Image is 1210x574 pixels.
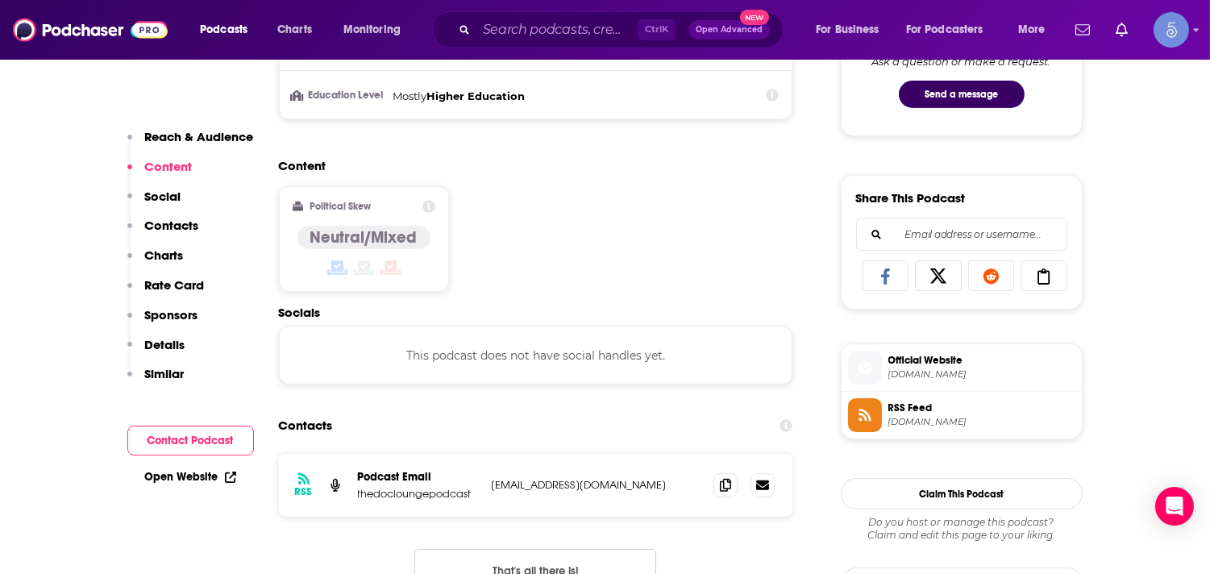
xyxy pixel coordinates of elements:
a: Show notifications dropdown [1109,16,1134,44]
h2: Contacts [279,410,333,441]
h3: Education Level [293,90,387,101]
p: Contacts [145,218,199,233]
button: Show profile menu [1154,12,1189,48]
span: Official Website [888,353,1075,368]
button: Similar [127,366,185,396]
button: open menu [896,17,1007,43]
a: RSS Feed[DOMAIN_NAME] [848,398,1075,432]
button: Contact Podcast [127,426,254,455]
span: feeds.castos.com [888,416,1075,428]
a: Show notifications dropdown [1069,16,1096,44]
span: More [1018,19,1046,41]
p: Reach & Audience [145,129,254,144]
button: open menu [805,17,900,43]
span: Higher Education [427,89,526,102]
h2: Content [279,158,780,173]
span: Charts [277,19,312,41]
span: RSS Feed [888,401,1075,415]
a: Share on Facebook [863,260,909,291]
button: Social [127,189,181,218]
span: For Podcasters [906,19,983,41]
h3: RSS [295,485,313,498]
button: Sponsors [127,307,198,337]
p: Similar [145,366,185,381]
div: Search podcasts, credits, & more... [447,11,799,48]
button: Details [127,337,185,367]
span: Do you host or manage this podcast? [841,516,1083,529]
span: Mostly [393,89,427,102]
button: open menu [189,17,268,43]
button: Claim This Podcast [841,478,1083,510]
h4: Neutral/Mixed [310,227,418,247]
span: Monitoring [343,19,401,41]
input: Search podcasts, credits, & more... [476,17,638,43]
button: Charts [127,247,184,277]
div: Ask a question or make a request. [872,55,1051,68]
p: Charts [145,247,184,263]
button: Content [127,159,193,189]
a: Official Website[DOMAIN_NAME] [848,351,1075,385]
p: Social [145,189,181,204]
p: Sponsors [145,307,198,322]
h2: Socials [279,305,793,320]
button: Open AdvancedNew [688,20,770,40]
p: thedocloungepodcast [358,487,479,501]
p: [EMAIL_ADDRESS][DOMAIN_NAME] [492,478,701,492]
a: Share on X/Twitter [915,260,962,291]
div: Search followers [856,218,1067,251]
a: Open Website [145,470,236,484]
img: User Profile [1154,12,1189,48]
span: Ctrl K [638,19,676,40]
button: open menu [1007,17,1066,43]
span: Logged in as Spiral5-G1 [1154,12,1189,48]
div: Open Intercom Messenger [1155,487,1194,526]
span: New [740,10,769,25]
button: open menu [332,17,422,43]
input: Email address or username... [870,219,1054,250]
h3: Share This Podcast [856,190,966,206]
span: thedocloungepodcast.podbean.com [888,368,1075,381]
button: Reach & Audience [127,129,254,159]
div: Claim and edit this page to your liking. [841,516,1083,542]
div: This podcast does not have social handles yet. [279,327,793,385]
p: Content [145,159,193,174]
p: Rate Card [145,277,205,293]
a: Share on Reddit [968,260,1015,291]
button: Send a message [899,81,1025,108]
button: Rate Card [127,277,205,307]
img: Podchaser - Follow, Share and Rate Podcasts [13,15,168,45]
span: Podcasts [200,19,247,41]
h2: Political Skew [310,201,371,212]
a: Copy Link [1021,260,1067,291]
p: Details [145,337,185,352]
a: Charts [267,17,322,43]
p: Podcast Email [358,470,479,484]
span: For Business [816,19,879,41]
button: Contacts [127,218,199,247]
span: Open Advanced [696,26,763,34]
